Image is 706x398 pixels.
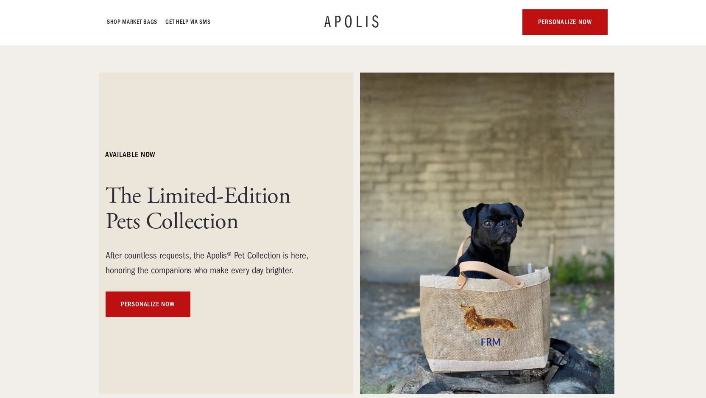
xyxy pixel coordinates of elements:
a: personalize now [106,291,190,317]
a: GET HELP VIA SMS [166,17,211,27]
a: personalize now [522,9,607,35]
div: After countless requests, the Apolis® Pet Collection is here, honoring the companions who make ev... [106,248,326,278]
h6: available NOW [106,150,156,160]
img: A market bag hanging on a chair at an event [360,73,614,395]
a: APOLIS [324,14,382,31]
h1: The Limited-Edition Pets Collection [106,184,326,235]
a: Shop Market bags [107,17,158,27]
